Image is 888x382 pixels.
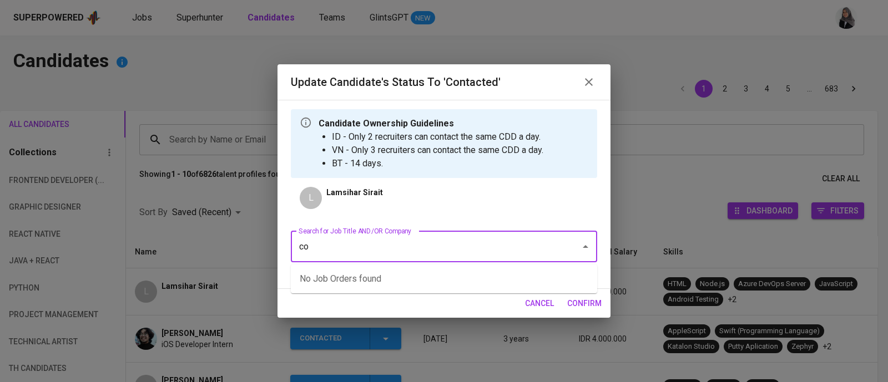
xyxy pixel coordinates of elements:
h6: Update Candidate's Status to 'Contacted' [291,73,501,91]
button: Close [578,239,593,254]
span: cancel [525,297,554,310]
li: BT - 14 days. [332,157,543,170]
li: ID - Only 2 recruiters can contact the same CDD a day. [332,130,543,144]
div: No Job Orders found [291,264,597,293]
div: L [300,187,322,209]
span: confirm [567,297,602,310]
p: Candidate Ownership Guidelines [319,117,543,130]
button: confirm [563,293,606,314]
li: VN - Only 3 recruiters can contact the same CDD a day. [332,144,543,157]
button: cancel [521,293,558,314]
p: Lamsihar Sirait [326,187,383,198]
